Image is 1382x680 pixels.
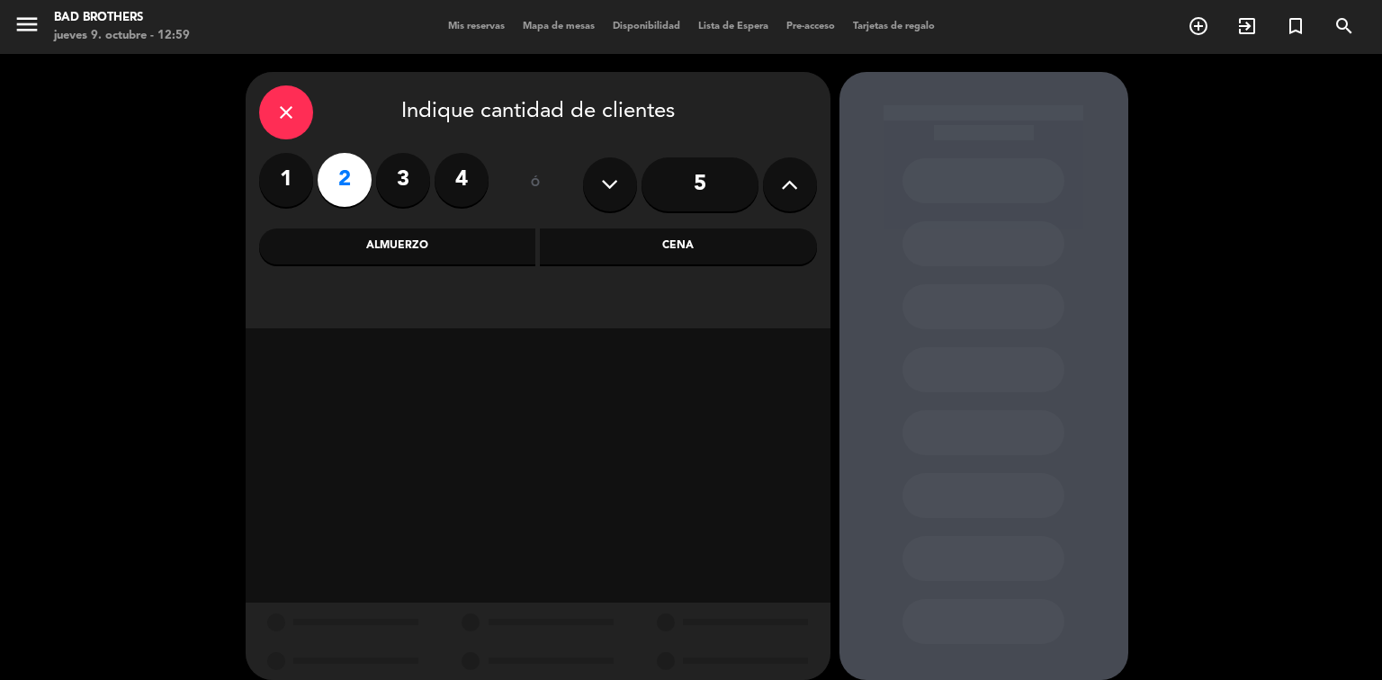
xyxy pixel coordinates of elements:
[318,153,372,207] label: 2
[514,22,604,31] span: Mapa de mesas
[439,22,514,31] span: Mis reservas
[540,228,817,264] div: Cena
[1333,15,1355,37] i: search
[1285,15,1306,37] i: turned_in_not
[844,22,944,31] span: Tarjetas de regalo
[54,9,190,27] div: Bad Brothers
[275,102,297,123] i: close
[259,153,313,207] label: 1
[604,22,689,31] span: Disponibilidad
[689,22,777,31] span: Lista de Espera
[13,11,40,38] i: menu
[54,27,190,45] div: jueves 9. octubre - 12:59
[1188,15,1209,37] i: add_circle_outline
[259,85,817,139] div: Indique cantidad de clientes
[1236,15,1258,37] i: exit_to_app
[777,22,844,31] span: Pre-acceso
[13,11,40,44] button: menu
[507,153,565,216] div: ó
[259,228,536,264] div: Almuerzo
[435,153,489,207] label: 4
[376,153,430,207] label: 3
